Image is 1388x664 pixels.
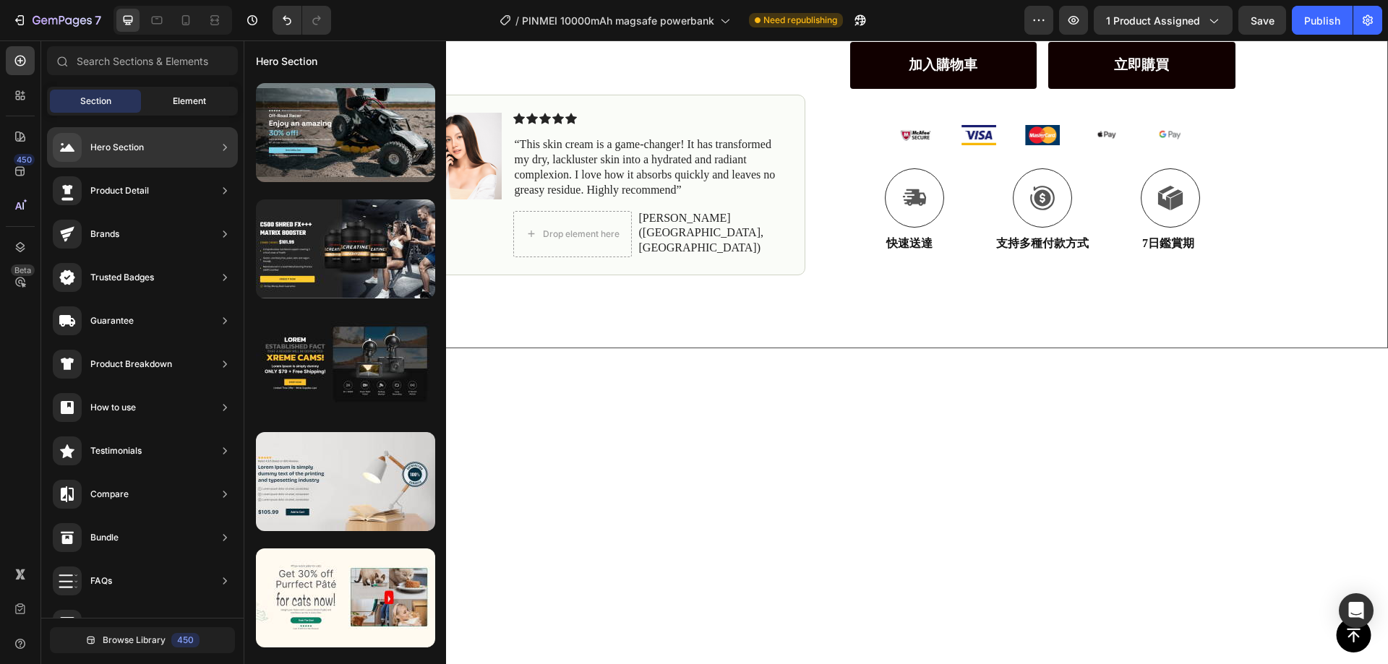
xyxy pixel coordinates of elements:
[643,196,699,211] p: 快速送達
[90,227,119,241] div: Brands
[781,85,816,105] img: gempages_584237370715407220-48eb4f35-d435-4ae8-bfff-870e132d2cc9.png
[90,184,149,198] div: Product Detail
[244,40,1388,664] iframe: Design area
[718,85,753,105] img: gempages_584237370715407220-8dcde285-cd80-496d-b4ee-657e4baffa10.png
[299,188,376,199] div: Drop element here
[909,85,943,104] img: gempages_584237370715407220-2777ef6b-9747-48bd-8c35-d0e7a14580c5.png
[95,12,101,29] p: 7
[763,14,837,27] span: Need republishing
[50,627,235,653] button: Browse Library450
[47,46,238,75] input: Search Sections & Elements
[90,140,144,155] div: Hero Section
[173,95,206,108] span: Element
[1238,6,1286,35] button: Save
[171,633,200,647] div: 450
[1106,13,1200,28] span: 1 product assigned
[90,400,136,415] div: How to use
[805,1,992,48] button: 立即購買
[1094,6,1233,35] button: 1 product assigned
[1304,13,1340,28] div: Publish
[90,357,172,371] div: Product Breakdown
[273,6,331,35] div: Undo/Redo
[607,1,794,48] button: 加入購物車
[90,314,134,328] div: Guarantee
[1339,593,1374,628] div: Open Intercom Messenger
[395,171,542,215] p: [PERSON_NAME] ([GEOGRAPHIC_DATA], [GEOGRAPHIC_DATA])
[665,16,734,34] div: 加入購物車
[90,487,129,501] div: Compare
[103,634,166,647] span: Browse Library
[1292,6,1353,35] button: Publish
[870,16,925,34] div: 立即購買
[515,13,519,28] span: /
[90,574,112,588] div: FAQs
[90,617,141,631] div: Social Proof
[80,95,111,108] span: Section
[6,6,108,35] button: 7
[11,264,35,276] div: Beta
[1251,14,1275,27] span: Save
[899,196,955,211] p: 7日鑑賞期
[90,270,154,285] div: Trusted Badges
[271,98,542,158] p: “This skin cream is a game-changer! It has transformed my dry, lackluster skin into a hydrated an...
[845,85,880,104] img: gempages_584237370715407220-8e320c21-4d87-4eeb-9722-87425a562871.png
[522,13,714,28] span: PINMEI 10000mAh magsafe powerbank
[14,154,35,165] div: 450
[90,530,119,545] div: Bundle
[654,85,689,105] img: gempages_584237370715407220-da1b04e2-3473-44aa-85ec-0a5057720f1e.png
[753,196,845,211] p: 支持多種付款方式
[90,444,142,458] div: Testimonials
